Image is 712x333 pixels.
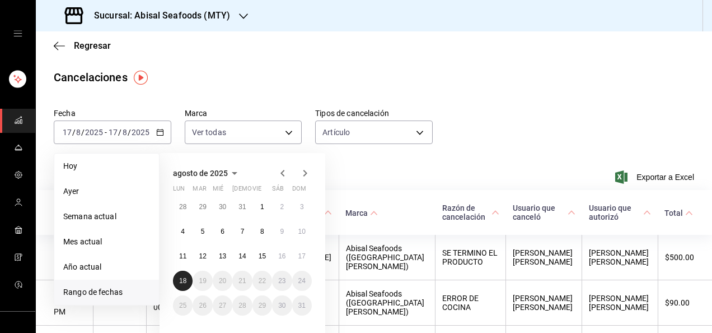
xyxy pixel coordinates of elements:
button: 22 de agosto de 2025 [252,271,272,291]
abbr: viernes [252,185,261,197]
input: -- [122,128,128,137]
abbr: 29 de agosto de 2025 [259,302,266,309]
label: Marca [185,109,302,117]
button: 8 de agosto de 2025 [252,221,272,242]
th: $500.00 [658,235,712,280]
button: Regresar [54,40,111,51]
button: 24 de agosto de 2025 [292,271,312,291]
button: 20 de agosto de 2025 [213,271,232,291]
span: Hoy [63,160,150,172]
th: [PERSON_NAME] [PERSON_NAME] [506,235,582,280]
span: Semana actual [63,211,150,223]
abbr: 30 de julio de 2025 [219,203,226,211]
span: agosto de 2025 [173,169,228,178]
button: 10 de agosto de 2025 [292,221,312,242]
input: -- [76,128,81,137]
abbr: 28 de agosto de 2025 [238,302,246,309]
button: 30 de julio de 2025 [213,197,232,217]
input: -- [62,128,72,137]
button: 4 de agosto de 2025 [173,221,193,242]
span: - [105,128,107,137]
span: Rango de fechas [63,286,150,298]
th: [DATE] 03:01 PM [36,235,93,280]
span: / [81,128,85,137]
abbr: 25 de agosto de 2025 [179,302,186,309]
label: Tipos de cancelación [315,109,433,117]
span: Regresar [74,40,111,51]
th: [PERSON_NAME] [PERSON_NAME] [582,280,658,326]
th: [PERSON_NAME] [PERSON_NAME] [506,280,582,326]
span: / [118,128,121,137]
abbr: 10 de agosto de 2025 [298,228,306,235]
button: 3 de agosto de 2025 [292,197,312,217]
abbr: lunes [173,185,185,197]
button: 27 de agosto de 2025 [213,295,232,316]
abbr: 21 de agosto de 2025 [238,277,246,285]
button: 21 de agosto de 2025 [232,271,252,291]
abbr: 16 de agosto de 2025 [278,252,285,260]
abbr: martes [193,185,206,197]
abbr: 9 de agosto de 2025 [280,228,284,235]
button: 1 de agosto de 2025 [252,197,272,217]
abbr: 1 de agosto de 2025 [260,203,264,211]
abbr: 18 de agosto de 2025 [179,277,186,285]
abbr: 29 de julio de 2025 [199,203,206,211]
button: 5 de agosto de 2025 [193,221,212,242]
abbr: miércoles [213,185,223,197]
input: ---- [131,128,150,137]
button: 17 de agosto de 2025 [292,246,312,266]
abbr: 19 de agosto de 2025 [199,277,206,285]
span: Marca [345,209,378,218]
span: Año actual [63,261,150,273]
button: agosto de 2025 [173,166,241,180]
abbr: 11 de agosto de 2025 [179,252,186,260]
abbr: 17 de agosto de 2025 [298,252,306,260]
th: Abisal Seafoods ([GEOGRAPHIC_DATA][PERSON_NAME]) [339,280,435,326]
button: 9 de agosto de 2025 [272,221,292,242]
abbr: 6 de agosto de 2025 [221,228,224,235]
th: [PERSON_NAME] [PERSON_NAME] [582,235,658,280]
button: 18 de agosto de 2025 [173,271,193,291]
input: -- [108,128,118,137]
abbr: 31 de julio de 2025 [238,203,246,211]
button: 29 de julio de 2025 [193,197,212,217]
span: Mes actual [63,236,150,248]
abbr: 14 de agosto de 2025 [238,252,246,260]
button: 30 de agosto de 2025 [272,295,292,316]
span: / [128,128,131,137]
button: 6 de agosto de 2025 [213,221,232,242]
abbr: 3 de agosto de 2025 [300,203,304,211]
button: 12 de agosto de 2025 [193,246,212,266]
span: / [72,128,76,137]
button: 23 de agosto de 2025 [272,271,292,291]
abbr: jueves [232,185,298,197]
abbr: 2 de agosto de 2025 [280,203,284,211]
button: 26 de agosto de 2025 [193,295,212,316]
button: 31 de agosto de 2025 [292,295,312,316]
img: Tooltip marker [134,71,148,85]
span: Total [664,209,693,218]
abbr: 15 de agosto de 2025 [259,252,266,260]
abbr: 28 de julio de 2025 [179,203,186,211]
abbr: 31 de agosto de 2025 [298,302,306,309]
label: Fecha [54,109,171,117]
span: Usuario que canceló [513,203,575,221]
h3: Sucursal: Abisal Seafoods (MTY) [85,9,230,22]
abbr: 30 de agosto de 2025 [278,302,285,309]
span: Ayer [63,186,150,197]
button: Exportar a Excel [617,170,694,184]
button: 31 de julio de 2025 [232,197,252,217]
abbr: sábado [272,185,284,197]
span: Artículo [322,127,350,138]
button: 2 de agosto de 2025 [272,197,292,217]
th: ERROR DE COCINA [435,280,506,326]
th: [DATE] 10:09 PM [36,280,93,326]
button: 14 de agosto de 2025 [232,246,252,266]
button: 28 de agosto de 2025 [232,295,252,316]
button: open drawer [13,29,22,38]
abbr: 23 de agosto de 2025 [278,277,285,285]
abbr: 27 de agosto de 2025 [219,302,226,309]
th: $90.00 [658,280,712,326]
